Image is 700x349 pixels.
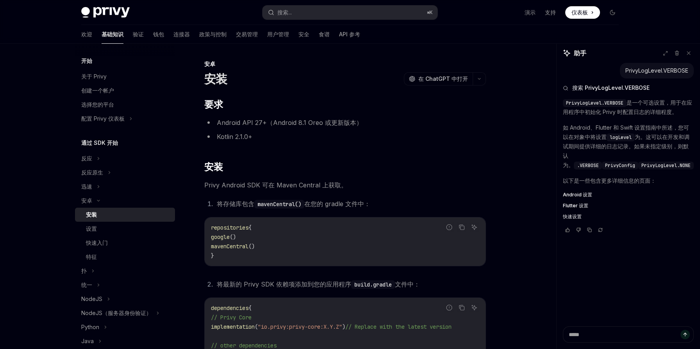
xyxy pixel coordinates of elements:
[81,31,92,37] font: 欢迎
[563,203,694,209] a: Flutter 设置
[339,31,360,37] font: API 参考
[75,208,175,222] a: 安装
[81,281,92,288] font: 统一
[298,25,309,44] a: 安全
[457,303,467,313] button: 复制代码块中的内容
[204,161,223,173] font: 安装
[572,84,650,91] font: 搜索 PrivyLogLevel.VERBOSE
[211,314,252,321] span: // Privy Core
[577,162,599,169] span: .VERBOSE
[319,25,330,44] a: 食谱
[173,31,190,37] font: 连接器
[236,25,258,44] a: 交易管理
[211,252,214,259] span: }
[204,181,347,189] font: Privy Android SDK 可在 Maven Central 上获取。
[230,233,236,240] span: ()
[204,99,223,110] font: 要求
[469,303,479,313] button: 询问人工智能
[351,280,395,289] code: build.gradle
[236,31,258,37] font: 交易管理
[248,243,255,250] span: ()
[277,9,292,16] font: 搜索...
[217,119,362,126] font: Android API 27+（Android 8.1 Oreo 或更新版本）
[81,139,118,146] font: 通过 SDK 开始
[563,214,694,220] a: 快速设置
[563,203,588,208] font: Flutter 设置
[199,31,227,37] font: 政策与控制
[625,67,688,74] font: PrivyLogLevel.VERBOSE
[173,25,190,44] a: 连接器
[248,224,252,231] span: {
[102,31,123,37] font: 基础知识
[81,183,92,190] font: 迅速
[81,73,107,80] font: 关于 Privy
[606,6,619,19] button: 切换暗模式
[267,31,289,37] font: 用户管理
[395,280,420,288] font: 文件中：
[248,304,252,312] span: {
[211,243,248,250] span: mavenCentral
[563,192,592,198] font: Android 设置
[574,49,586,57] font: 助手
[75,250,175,264] a: 特征
[339,25,360,44] a: API 参考
[545,9,556,16] font: 支持
[81,324,99,330] font: Python
[457,222,467,232] button: 复制代码块中的内容
[585,134,607,140] font: 中将设置
[566,100,623,106] span: PrivyLogLevel.VERBOSE
[563,192,694,198] a: Android 设置
[204,61,215,67] font: 安卓
[81,169,103,176] font: 反应原生
[304,200,370,208] font: 在您的 gradle 文件中：
[565,6,600,19] a: 仪表板
[81,310,152,316] font: NodeJS（服务器身份验证）
[418,75,468,82] font: 在 ChatGPT 中打开
[81,57,92,64] font: 开始
[211,224,248,231] span: repositories
[404,72,473,85] button: 在 ChatGPT 中打开
[86,239,108,246] font: 快速入门
[217,200,254,208] font: 将存储库包含
[469,222,479,232] button: 询问人工智能
[204,72,227,86] font: 安装
[610,134,632,141] span: logLevel
[525,9,536,16] a: 演示
[563,214,582,219] font: 快速设置
[75,84,175,98] a: 创建一个帐户
[563,177,656,184] font: 以下是一些包含更多详细信息的页面：
[86,225,97,232] font: 设置
[133,25,144,44] a: 验证
[81,25,92,44] a: 欢迎
[75,222,175,236] a: 设置
[81,87,114,94] font: 创建一个帐户
[81,101,114,108] font: 选择您的平台
[262,5,437,20] button: 搜索...⌘K
[427,9,429,15] font: ⌘
[86,253,97,260] font: 特征
[81,267,87,274] font: 扑
[267,25,289,44] a: 用户管理
[81,338,94,344] font: Java
[605,162,635,169] span: PrivyConfig
[319,31,330,37] font: 食谱
[81,155,92,162] font: 反应
[153,31,164,37] font: 钱包
[81,115,125,122] font: 配置 Privy 仪表板
[217,133,252,141] font: Kotlin 2.1.0+
[199,25,227,44] a: 政策与控制
[217,280,351,288] font: 将最新的 Privy SDK 依赖项添加到您的应用程序
[75,69,175,84] a: 关于 Privy
[153,25,164,44] a: 钱包
[563,84,694,92] button: 搜索 PrivyLogLevel.VERBOSE
[75,236,175,250] a: 快速入门
[211,233,230,240] span: google
[254,200,304,208] code: mavenCentral()
[81,296,102,302] font: NodeJS
[133,31,144,37] font: 验证
[571,9,588,16] font: 仪表板
[102,25,123,44] a: 基础知识
[680,330,690,339] button: 发送消息
[641,162,691,169] span: PrivyLogLevel.NONE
